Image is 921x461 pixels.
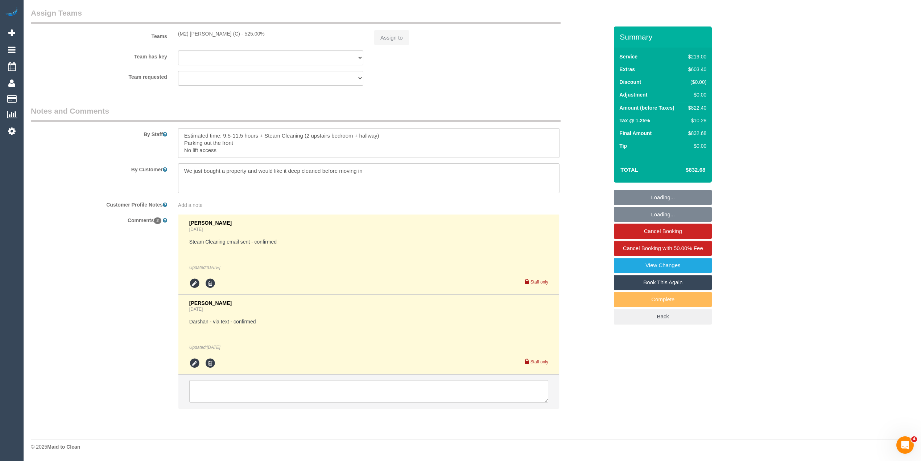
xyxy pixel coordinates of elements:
[620,167,638,173] strong: Total
[47,444,80,450] strong: Maid to Clean
[25,163,173,173] label: By Customer
[25,199,173,208] label: Customer Profile Notes
[614,258,712,273] a: View Changes
[896,436,914,454] iframe: Intercom live chat
[685,78,706,86] div: ($0.00)
[685,130,706,137] div: $832.68
[614,241,712,256] a: Cancel Booking with 50.00% Fee
[620,33,708,41] h3: Summary
[614,309,712,324] a: Back
[685,142,706,150] div: $0.00
[619,91,647,98] label: Adjustment
[619,142,627,150] label: Tip
[207,265,220,270] span: Sep 18, 2025 12:33
[619,104,674,111] label: Amount (before Taxes)
[178,202,203,208] span: Add a note
[619,78,641,86] label: Discount
[207,345,220,350] span: Sep 17, 2025 16:57
[31,8,561,24] legend: Assign Teams
[189,300,232,306] span: [PERSON_NAME]
[189,345,220,350] em: Updated:
[664,167,705,173] h4: $832.68
[189,307,203,312] a: [DATE]
[154,217,161,224] span: 2
[178,30,363,37] div: (M2) [PERSON_NAME] (C) - 525.00%
[31,106,561,122] legend: Notes and Comments
[530,280,548,285] small: Staff only
[4,7,19,17] img: Automaid Logo
[619,66,635,73] label: Extras
[911,436,917,442] span: 4
[25,50,173,60] label: Team has key
[685,104,706,111] div: $822.40
[25,30,173,40] label: Teams
[189,227,203,232] a: [DATE]
[619,117,650,124] label: Tax @ 1.25%
[25,71,173,81] label: Team requested
[31,443,914,450] div: © 2025
[614,224,712,239] a: Cancel Booking
[189,238,548,245] pre: Steam Cleaning email sent - confirmed
[189,318,548,325] pre: Darshan - via text - confirmed
[25,128,173,138] label: By Staff
[530,359,548,364] small: Staff only
[619,130,652,137] label: Final Amount
[685,91,706,98] div: $0.00
[614,275,712,290] a: Book This Again
[623,245,703,251] span: Cancel Booking with 50.00% Fee
[685,66,706,73] div: $603.40
[685,53,706,60] div: $219.00
[189,265,220,270] em: Updated:
[619,53,637,60] label: Service
[685,117,706,124] div: $10.28
[25,214,173,224] label: Comments
[189,220,232,226] span: [PERSON_NAME]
